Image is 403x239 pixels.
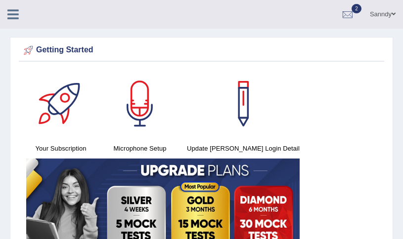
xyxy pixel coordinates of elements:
[21,43,382,58] div: Getting Started
[352,4,361,13] span: 2
[105,143,175,154] h4: Microphone Setup
[26,143,95,154] h4: Your Subscription
[184,143,302,154] h4: Update [PERSON_NAME] Login Detail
